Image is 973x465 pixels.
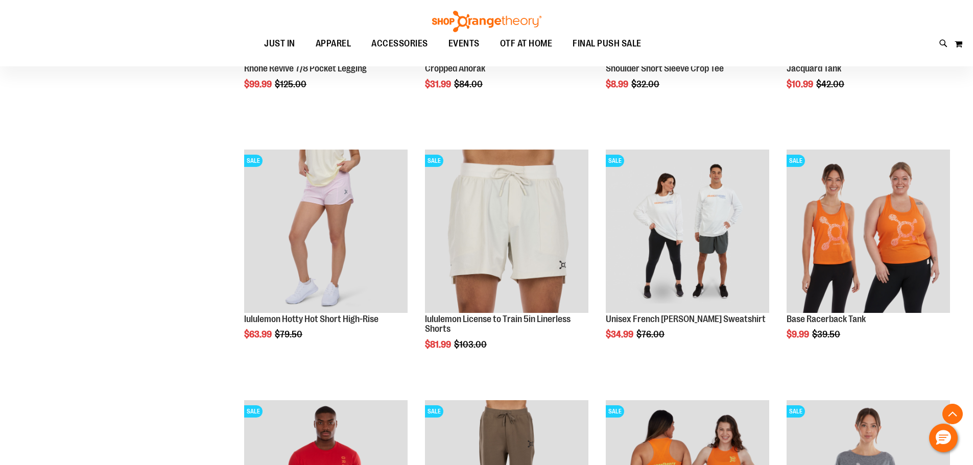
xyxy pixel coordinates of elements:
img: Unisex French Terry Crewneck Sweatshirt primary image [606,150,769,313]
span: SALE [787,405,805,418]
a: Base Racerback Tank [787,314,866,324]
span: SALE [425,155,443,167]
span: $9.99 [787,329,811,339]
a: Shoulder Short Sleeve Crop Tee [606,63,724,74]
div: product [601,144,774,366]
div: product [420,144,594,376]
span: OTF AT HOME [500,32,553,55]
button: Hello, have a question? Let’s chat. [929,424,958,452]
span: $31.99 [425,79,453,89]
a: Unisex French Terry Crewneck Sweatshirt primary imageSALE [606,150,769,314]
img: lululemon License to Train 5in Linerless Shorts [425,150,588,313]
span: SALE [425,405,443,418]
a: lululemon License to Train 5in Linerless Shorts [425,314,571,334]
span: SALE [606,155,624,167]
span: $10.99 [787,79,815,89]
span: $42.00 [816,79,846,89]
span: JUST IN [264,32,295,55]
span: $63.99 [244,329,273,339]
span: $8.99 [606,79,630,89]
span: $32.00 [631,79,661,89]
span: $81.99 [425,339,453,350]
span: $99.99 [244,79,273,89]
a: Cropped Anorak [425,63,485,74]
img: lululemon Hotty Hot Short High-Rise [244,150,408,313]
img: Shop Orangetheory [431,11,543,32]
a: Jacquard Tank [787,63,841,74]
a: FINAL PUSH SALE [562,32,652,55]
span: ACCESSORIES [371,32,428,55]
a: ACCESSORIES [361,32,438,56]
span: $39.50 [812,329,842,339]
div: product [781,144,955,366]
a: lululemon License to Train 5in Linerless ShortsSALE [425,150,588,314]
span: $79.50 [275,329,304,339]
span: $76.00 [636,329,666,339]
a: Rhone Revive 7/8 Pocket Legging [244,63,367,74]
span: SALE [244,405,263,418]
a: JUST IN [254,32,305,56]
span: SALE [606,405,624,418]
a: lululemon Hotty Hot Short High-Rise [244,314,378,324]
span: SALE [244,155,263,167]
span: $103.00 [454,339,488,350]
span: APPAREL [316,32,351,55]
a: APPAREL [305,32,362,56]
a: Unisex French [PERSON_NAME] Sweatshirt [606,314,766,324]
span: $84.00 [454,79,484,89]
a: lululemon Hotty Hot Short High-RiseSALE [244,150,408,314]
a: OTF AT HOME [490,32,563,56]
a: EVENTS [438,32,490,56]
button: Back To Top [942,404,963,424]
span: EVENTS [448,32,480,55]
span: $125.00 [275,79,308,89]
span: $34.99 [606,329,635,339]
img: Product image for Base Racerback Tank [787,150,950,313]
a: Product image for Base Racerback TankSALE [787,150,950,314]
div: product [239,144,413,366]
span: SALE [787,155,805,167]
span: FINAL PUSH SALE [573,32,642,55]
